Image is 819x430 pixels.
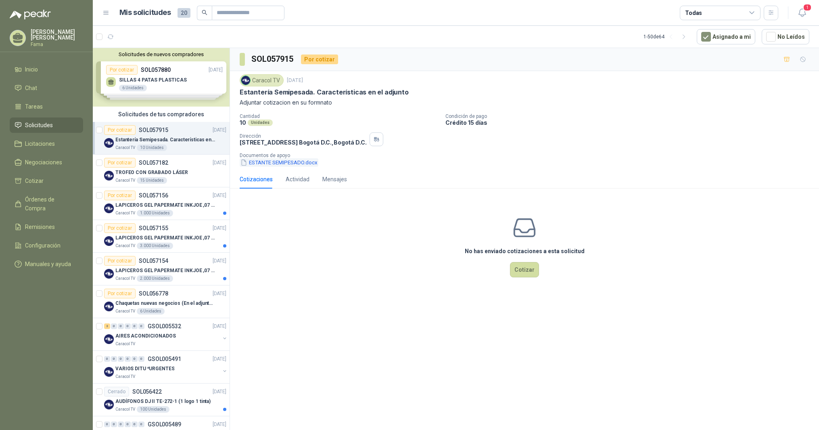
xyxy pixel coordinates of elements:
[104,138,114,148] img: Company Logo
[115,145,135,151] p: Caracol TV
[115,300,216,307] p: Chaquetas nuevas negocios (En el adjunto mas informacion)
[115,210,135,216] p: Caracol TV
[139,258,168,264] p: SOL057154
[115,275,135,282] p: Caracol TV
[93,285,230,318] a: Por cotizarSOL056778[DATE] Company LogoChaquetas nuevas negocios (En el adjunto mas informacion)C...
[10,62,83,77] a: Inicio
[301,55,338,64] div: Por cotizar
[115,201,216,209] p: LAPICEROS GEL PAPERMATE INKJOE ,07 1 LOGO 1 TINTA
[104,387,129,396] div: Cerrado
[138,356,144,362] div: 0
[213,290,226,298] p: [DATE]
[240,175,273,184] div: Cotizaciones
[10,10,51,19] img: Logo peakr
[25,176,44,185] span: Cotizar
[139,127,168,133] p: SOL057915
[115,341,135,347] p: Caracol TV
[213,323,226,330] p: [DATE]
[137,145,167,151] div: 10 Unidades
[10,117,83,133] a: Solicitudes
[93,48,230,107] div: Solicitudes de nuevos compradoresPor cotizarSOL057880[DATE] SILLAS 4 PATAS PLASTICAS6 UnidadesPor...
[148,356,181,362] p: GSOL005491
[104,367,114,377] img: Company Logo
[125,356,131,362] div: 0
[104,323,110,329] div: 2
[104,171,114,180] img: Company Logo
[697,29,755,44] button: Asignado a mi
[202,10,207,15] span: search
[139,160,168,166] p: SOL057182
[104,191,136,200] div: Por cotizar
[148,323,181,329] p: GSOL005532
[104,236,114,246] img: Company Logo
[213,355,226,363] p: [DATE]
[93,253,230,285] a: Por cotizarSOL057154[DATE] Company LogoLAPICEROS GEL PAPERMATE INKJOE ,07 1 LOGO 1 TINTACaracol T...
[138,422,144,427] div: 0
[115,177,135,184] p: Caracol TV
[115,267,216,275] p: LAPICEROS GEL PAPERMATE INKJOE ,07 1 LOGO 1 TINTA
[10,80,83,96] a: Chat
[93,122,230,155] a: Por cotizarSOL057915[DATE] Company LogoEstantería Semipesada. Características en el adjuntoCaraco...
[251,53,295,65] h3: SOL057915
[25,195,75,213] span: Órdenes de Compra
[25,158,62,167] span: Negociaciones
[240,119,246,126] p: 10
[132,323,138,329] div: 0
[104,321,228,347] a: 2 0 0 0 0 0 GSOL005532[DATE] Company LogoAIRES ACONDICIONADOSCaracol TV
[685,8,702,17] div: Todas
[104,203,114,213] img: Company Logo
[137,243,173,249] div: 3.000 Unidades
[445,119,816,126] p: Crédito 15 días
[137,210,173,216] div: 1.000 Unidades
[213,257,226,265] p: [DATE]
[104,356,110,362] div: 0
[10,136,83,151] a: Licitaciones
[795,6,809,20] button: 1
[25,121,53,130] span: Solicitudes
[104,400,114,409] img: Company Logo
[115,373,135,380] p: Caracol TV
[137,406,169,413] div: 100 Unidades
[445,113,816,119] p: Condición de pago
[104,354,228,380] a: 0 0 0 0 0 0 GSOL005491[DATE] Company LogoVARIOS DITU *URGENTESCaracol TV
[25,139,55,148] span: Licitaciones
[25,222,55,231] span: Remisiones
[139,193,168,198] p: SOL057156
[139,225,168,231] p: SOL057155
[25,84,37,92] span: Chat
[213,192,226,199] p: [DATE]
[213,126,226,134] p: [DATE]
[240,113,439,119] p: Cantidad
[93,384,230,416] a: CerradoSOL056422[DATE] Company LogoAUDÍFONOS DJ II TE-272-1 (1 logo 1 tinta)Caracol TV100 Unidades
[25,260,71,268] span: Manuales y ayuda
[132,389,162,394] p: SOL056422
[137,275,173,282] div: 2.000 Unidades
[10,256,83,272] a: Manuales y ayuda
[465,247,585,256] h3: No has enviado cotizaciones a esta solicitud
[10,173,83,189] a: Cotizar
[10,192,83,216] a: Órdenes de Compra
[510,262,539,277] button: Cotizar
[148,422,181,427] p: GSOL005489
[111,356,117,362] div: 0
[25,65,38,74] span: Inicio
[132,422,138,427] div: 0
[104,223,136,233] div: Por cotizar
[118,356,124,362] div: 0
[241,76,250,85] img: Company Logo
[213,159,226,167] p: [DATE]
[139,291,168,296] p: SOL056778
[115,243,135,249] p: Caracol TV
[118,323,124,329] div: 0
[240,133,366,139] p: Dirección
[31,42,83,47] p: Fama
[643,30,690,43] div: 1 - 50 de 64
[93,187,230,220] a: Por cotizarSOL057156[DATE] Company LogoLAPICEROS GEL PAPERMATE INKJOE ,07 1 LOGO 1 TINTACaracol T...
[104,422,110,427] div: 0
[93,220,230,253] a: Por cotizarSOL057155[DATE] Company LogoLAPICEROS GEL PAPERMATE INKJOE ,07 1 LOGO 1 TINTACaracol T...
[286,175,309,184] div: Actividad
[287,77,303,84] p: [DATE]
[111,323,117,329] div: 0
[125,323,131,329] div: 0
[240,158,318,167] button: ESTANTE SEMIPESADO.docx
